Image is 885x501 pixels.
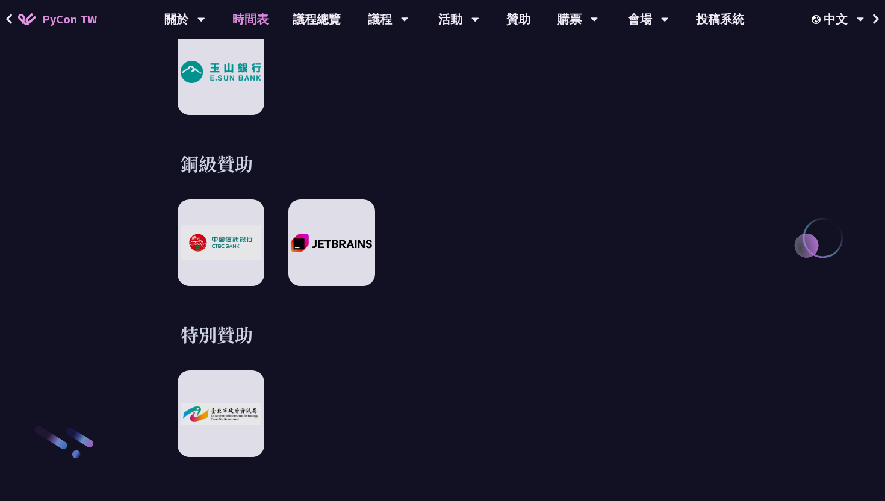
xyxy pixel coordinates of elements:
[42,10,97,28] span: PyCon TW
[291,234,372,252] img: JetBrains
[181,403,261,425] img: Department of Information Technology, Taipei City Government
[181,151,704,175] h3: 銅級贊助
[181,61,261,83] img: E.SUN Commercial Bank
[181,225,261,260] img: CTBC Bank
[6,4,109,34] a: PyCon TW
[18,13,36,25] img: Home icon of PyCon TW 2025
[181,322,704,346] h3: 特別贊助
[812,15,824,24] img: Locale Icon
